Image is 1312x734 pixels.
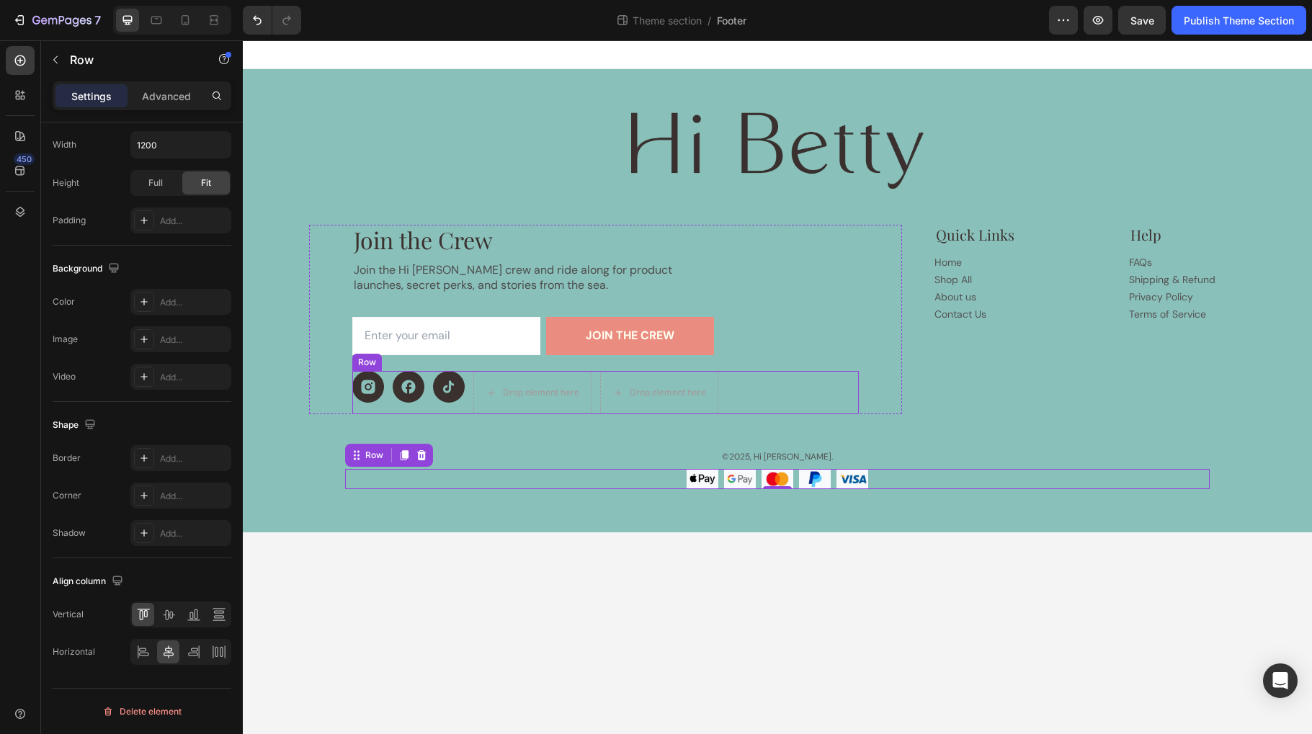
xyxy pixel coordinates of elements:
[886,233,973,246] a: Shipping & Refund
[131,132,231,158] input: Auto
[53,645,95,658] div: Horizontal
[19,411,1050,423] p: ©2025, Hi [PERSON_NAME].
[160,452,228,465] div: Add...
[160,215,228,228] div: Add...
[148,176,163,189] span: Full
[201,176,211,189] span: Fit
[444,429,476,449] img: gempages_576926969862554466-76801168-c099-4738-aa4e-af5dfb1188f6.webp
[519,429,550,449] img: gempages_576926969862554466-1480db5d-c313-488f-ac41-dcec6376eb9a.webp
[1263,663,1298,698] div: Open Intercom Messenger
[53,700,231,723] button: Delete element
[142,89,191,104] p: Advanced
[1130,14,1154,27] span: Save
[53,489,81,502] div: Corner
[693,186,808,203] p: Quick Links
[14,153,35,165] div: 450
[886,267,963,280] a: Terms of Service
[160,296,228,309] div: Add...
[630,13,705,28] span: Theme section
[53,608,84,621] div: Vertical
[886,215,909,228] a: FAQs
[160,371,228,384] div: Add...
[53,259,122,279] div: Background
[708,13,711,28] span: /
[594,429,625,449] img: gempages_576926969862554466-3e60c014-9c8f-4a39-8472-bdb6094cf658.webp
[260,346,336,358] div: Drop element here
[71,89,112,104] p: Settings
[53,572,126,591] div: Align column
[53,416,99,435] div: Shape
[387,346,463,358] div: Drop element here
[110,277,298,315] input: Enter your email
[120,408,143,421] div: Row
[53,138,76,151] div: Width
[53,176,79,189] div: Height
[692,233,729,246] a: Shop All
[102,703,182,720] div: Delete element
[1184,13,1294,28] div: Publish Theme Section
[70,51,192,68] p: Row
[53,452,81,465] div: Border
[160,527,228,540] div: Add...
[1118,6,1166,35] button: Save
[243,6,301,35] div: Undo/Redo
[94,12,101,29] p: 7
[388,72,681,148] img: gempages_576926969862554466-998201ac-e2e2-4d60-b9a4-80e0f813a7c2.webp
[243,40,1312,734] iframe: Design area
[343,288,432,303] div: JOIN THE CREW
[53,527,86,540] div: Shadow
[112,315,136,328] div: Row
[692,215,719,228] a: Home
[111,223,467,253] p: Join the Hi [PERSON_NAME] crew and ride along for product launches, secret perks, and stories fro...
[886,250,950,263] a: Privacy Policy
[692,267,744,280] a: Contact Us
[1172,6,1306,35] button: Publish Theme Section
[53,295,75,308] div: Color
[888,186,1002,203] p: Help
[556,429,588,449] img: gempages_576926969862554466-7c0dcdde-1feb-4e0d-beb3-f4eaeacf1f1b.webp
[6,6,107,35] button: 7
[160,490,228,503] div: Add...
[303,277,471,315] button: JOIN THE CREW
[481,429,513,449] img: gempages_576926969862554466-45184201-4010-413f-8544-845c78e1c3a5.webp
[110,184,616,215] h2: Join the Crew
[53,333,78,346] div: Image
[53,370,76,383] div: Video
[53,214,86,227] div: Padding
[160,334,228,346] div: Add...
[692,250,733,263] a: About us
[717,13,746,28] span: Footer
